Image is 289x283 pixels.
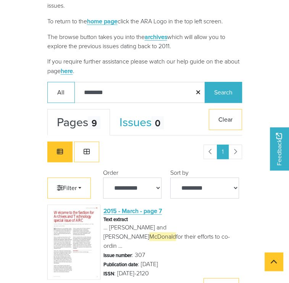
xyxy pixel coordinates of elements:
p: To return to the click the ARA Logo in the top left screen. [47,16,242,26]
a: archives [145,33,167,41]
span: Text extract [103,216,128,223]
button: Clear [209,109,242,130]
label: Order [103,168,118,177]
span: 9 [88,116,100,130]
button: All [47,82,75,103]
button: Search [205,82,242,103]
a: home page [87,17,118,25]
label: Sort by [170,168,189,177]
img: 2015 - March - page 7 [47,205,100,280]
div: Issues [119,115,164,130]
a: Would you like to provide feedback? [270,127,289,170]
span: : [DATE]-2120 [103,269,149,278]
a: Filter [47,177,91,198]
button: Scroll to top [265,252,283,271]
span: Goto page 1 [217,145,229,159]
span: Feedback [274,133,284,166]
span: McDonald [149,232,176,241]
p: The browse button takes you into the which will allow you to explore the previous issues dating b... [47,32,242,51]
li: Previous page [203,145,217,159]
a: here [61,67,73,75]
div: Pages [57,115,100,130]
span: : [DATE] [103,260,158,269]
span: Publication date [103,261,138,268]
nav: pagination [200,145,242,159]
span: … [PERSON_NAME] and [PERSON_NAME] for their efforts to co-ordin … [103,223,242,250]
p: If you require further assistance please watch our help guide on the about page . [47,57,242,76]
span: Issue number [103,252,132,259]
span: ISSN [103,270,114,277]
span: : 307 [103,250,145,260]
a: 2015 - March - page 7 [103,207,162,215]
span: 0 [152,116,164,130]
input: Enter one or more search terms... [74,82,205,103]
